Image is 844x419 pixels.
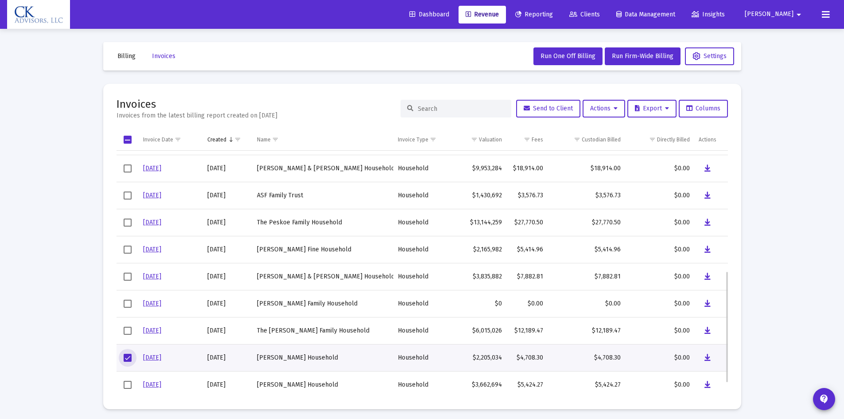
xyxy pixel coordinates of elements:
[679,100,728,117] button: Columns
[143,300,161,307] a: [DATE]
[451,155,506,182] td: $9,953,284
[625,209,695,236] td: $0.00
[451,263,506,290] td: $3,835,882
[257,136,271,143] div: Name
[451,129,506,150] td: Column Valuation
[393,345,451,372] td: Household
[203,263,253,290] td: [DATE]
[143,219,161,226] a: [DATE]
[393,290,451,317] td: Household
[451,209,506,236] td: $13,144,259
[511,353,544,362] div: $4,708.30
[110,47,143,65] button: Billing
[569,11,600,18] span: Clients
[143,136,173,143] div: Invoice Date
[124,381,132,389] div: Select row
[533,47,603,65] button: Run One Off Billing
[635,105,669,112] span: Export
[143,192,161,199] a: [DATE]
[451,182,506,209] td: $1,430,692
[393,263,451,290] td: Household
[203,345,253,372] td: [DATE]
[734,5,815,23] button: [PERSON_NAME]
[524,136,530,143] span: Show filter options for column 'Fees'
[203,372,253,399] td: [DATE]
[257,326,389,335] div: The [PERSON_NAME] Family Household
[143,164,161,172] a: [DATE]
[143,273,161,280] a: [DATE]
[625,236,695,263] td: $0.00
[257,164,389,173] div: [PERSON_NAME] & [PERSON_NAME] Household
[257,191,389,200] div: ASF Family Trust
[124,246,132,254] div: Select row
[625,263,695,290] td: $0.00
[793,6,804,23] mat-icon: arrow_drop_down
[409,11,449,18] span: Dashboard
[139,129,203,150] td: Column Invoice Date
[124,164,132,172] div: Select row
[393,236,451,263] td: Household
[143,381,161,388] a: [DATE]
[616,11,675,18] span: Data Management
[117,111,277,120] div: Invoices from the latest billing report created on [DATE]
[552,245,620,254] div: $5,414.96
[686,105,720,112] span: Columns
[479,136,502,143] div: Valuation
[627,100,677,117] button: Export
[393,155,451,182] td: Household
[511,164,544,173] div: $18,914.00
[14,6,63,23] img: Dashboard
[562,6,607,23] a: Clients
[511,218,544,227] div: $27,770.50
[532,136,543,143] div: Fees
[175,136,181,143] span: Show filter options for column 'Invoice Date'
[583,100,625,117] button: Actions
[393,317,451,345] td: Household
[203,290,253,317] td: [DATE]
[393,209,451,236] td: Household
[430,136,436,143] span: Show filter options for column 'Invoice Type'
[203,182,253,209] td: [DATE]
[145,47,183,65] button: Invoices
[143,354,161,361] a: [DATE]
[657,136,690,143] div: Directly Billed
[685,6,732,23] a: Insights
[393,372,451,399] td: Household
[609,6,682,23] a: Data Management
[511,380,544,389] div: $5,424.27
[515,11,553,18] span: Reporting
[692,52,727,60] span: Settings
[117,129,728,396] div: Data grid
[418,105,505,113] input: Search
[451,236,506,263] td: $2,165,982
[541,52,595,60] span: Run One Off Billing
[506,129,548,150] td: Column Fees
[124,136,132,144] div: Select all
[625,129,695,150] td: Column Directly Billed
[257,218,389,227] div: The Peskoe Family Household
[552,380,620,389] div: $5,424.27
[471,136,478,143] span: Show filter options for column 'Valuation'
[203,236,253,263] td: [DATE]
[590,105,618,112] span: Actions
[625,372,695,399] td: $0.00
[272,136,279,143] span: Show filter options for column 'Name'
[552,164,620,173] div: $18,914.00
[203,155,253,182] td: [DATE]
[257,245,389,254] div: [PERSON_NAME] Fine Household
[552,353,620,362] div: $4,708.30
[124,219,132,227] div: Select row
[402,6,456,23] a: Dashboard
[257,380,389,389] div: [PERSON_NAME] Household
[511,245,544,254] div: $5,414.96
[117,52,136,60] span: Billing
[124,273,132,281] div: Select row
[257,353,389,362] div: [PERSON_NAME] Household
[451,290,506,317] td: $0
[649,136,656,143] span: Show filter options for column 'Directly Billed'
[552,218,620,227] div: $27,770.50
[685,47,734,65] button: Settings
[124,327,132,335] div: Select row
[524,105,573,112] span: Send to Client
[511,272,544,281] div: $7,882.81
